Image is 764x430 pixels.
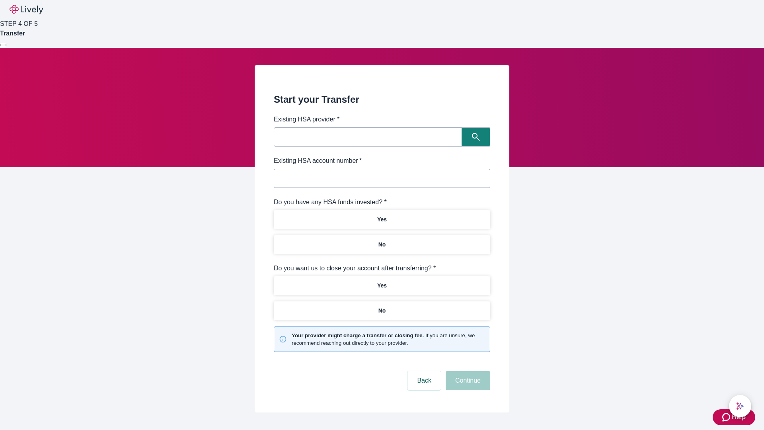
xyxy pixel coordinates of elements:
button: Zendesk support iconHelp [713,409,755,425]
label: Existing HSA account number [274,156,362,166]
strong: Your provider might charge a transfer or closing fee. [292,332,424,338]
button: chat [729,395,751,417]
button: No [274,235,490,254]
label: Do you want us to close your account after transferring? * [274,264,436,273]
button: Back [407,371,441,390]
span: Help [732,412,746,422]
button: No [274,301,490,320]
img: Lively [10,5,43,14]
svg: Zendesk support icon [722,412,732,422]
h2: Start your Transfer [274,92,490,107]
label: Do you have any HSA funds invested? * [274,197,387,207]
svg: Lively AI Assistant [736,402,744,410]
label: Existing HSA provider * [274,115,339,124]
input: Search input [276,131,462,143]
p: No [378,307,386,315]
button: Search icon [462,127,490,147]
button: Yes [274,276,490,295]
p: No [378,240,386,249]
small: If you are unsure, we recommend reaching out directly to your provider. [292,332,485,347]
button: Yes [274,210,490,229]
p: Yes [377,215,387,224]
p: Yes [377,281,387,290]
svg: Search icon [472,133,480,141]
